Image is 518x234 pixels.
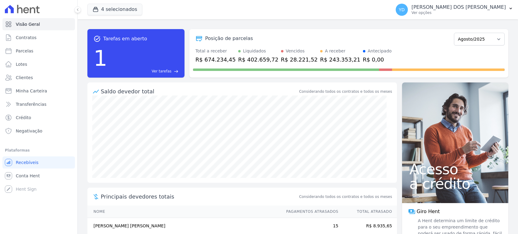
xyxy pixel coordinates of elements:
span: Negativação [16,128,42,134]
a: Recebíveis [2,156,75,169]
div: R$ 674.234,45 [195,55,236,64]
div: Considerando todos os contratos e todos os meses [299,89,392,94]
p: [PERSON_NAME] DOS [PERSON_NAME] [411,4,506,10]
div: R$ 28.221,52 [281,55,318,64]
a: Visão Geral [2,18,75,30]
span: Acesso [409,162,501,176]
a: Minha Carteira [2,85,75,97]
div: 1 [93,42,107,74]
span: Clientes [16,75,33,81]
span: Transferências [16,101,46,107]
a: Conta Hent [2,170,75,182]
span: Minha Carteira [16,88,47,94]
a: Lotes [2,58,75,70]
span: a crédito [409,176,501,191]
span: Principais devedores totais [101,192,298,201]
div: R$ 243.353,21 [320,55,361,64]
span: Considerando todos os contratos e todos os meses [299,194,392,199]
div: Plataformas [5,147,73,154]
span: Lotes [16,61,27,67]
div: Vencidos [286,48,305,54]
th: Pagamentos Atrasados [280,206,339,218]
th: Total Atrasado [339,206,397,218]
a: Negativação [2,125,75,137]
button: 4 selecionados [87,4,142,15]
div: R$ 0,00 [363,55,392,64]
span: east [174,69,178,74]
div: Liquidados [243,48,266,54]
span: YD [399,8,405,12]
span: Contratos [16,35,36,41]
span: task_alt [93,35,101,42]
div: Posição de parcelas [205,35,253,42]
th: Nome [87,206,280,218]
span: Tarefas em aberto [103,35,147,42]
div: Antecipado [368,48,392,54]
div: Total a receber [195,48,236,54]
p: Ver opções [411,10,506,15]
a: Contratos [2,32,75,44]
a: Transferências [2,98,75,110]
div: A receber [325,48,346,54]
div: Saldo devedor total [101,87,298,95]
a: Crédito [2,112,75,124]
a: Ver tarefas east [110,69,178,74]
span: Ver tarefas [152,69,171,74]
button: YD [PERSON_NAME] DOS [PERSON_NAME] Ver opções [391,1,518,18]
div: R$ 402.659,72 [238,55,279,64]
span: Visão Geral [16,21,40,27]
span: Recebíveis [16,159,39,165]
span: Parcelas [16,48,33,54]
span: Crédito [16,115,31,121]
span: Giro Hent [417,208,440,215]
a: Clientes [2,72,75,84]
a: Parcelas [2,45,75,57]
span: Conta Hent [16,173,40,179]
